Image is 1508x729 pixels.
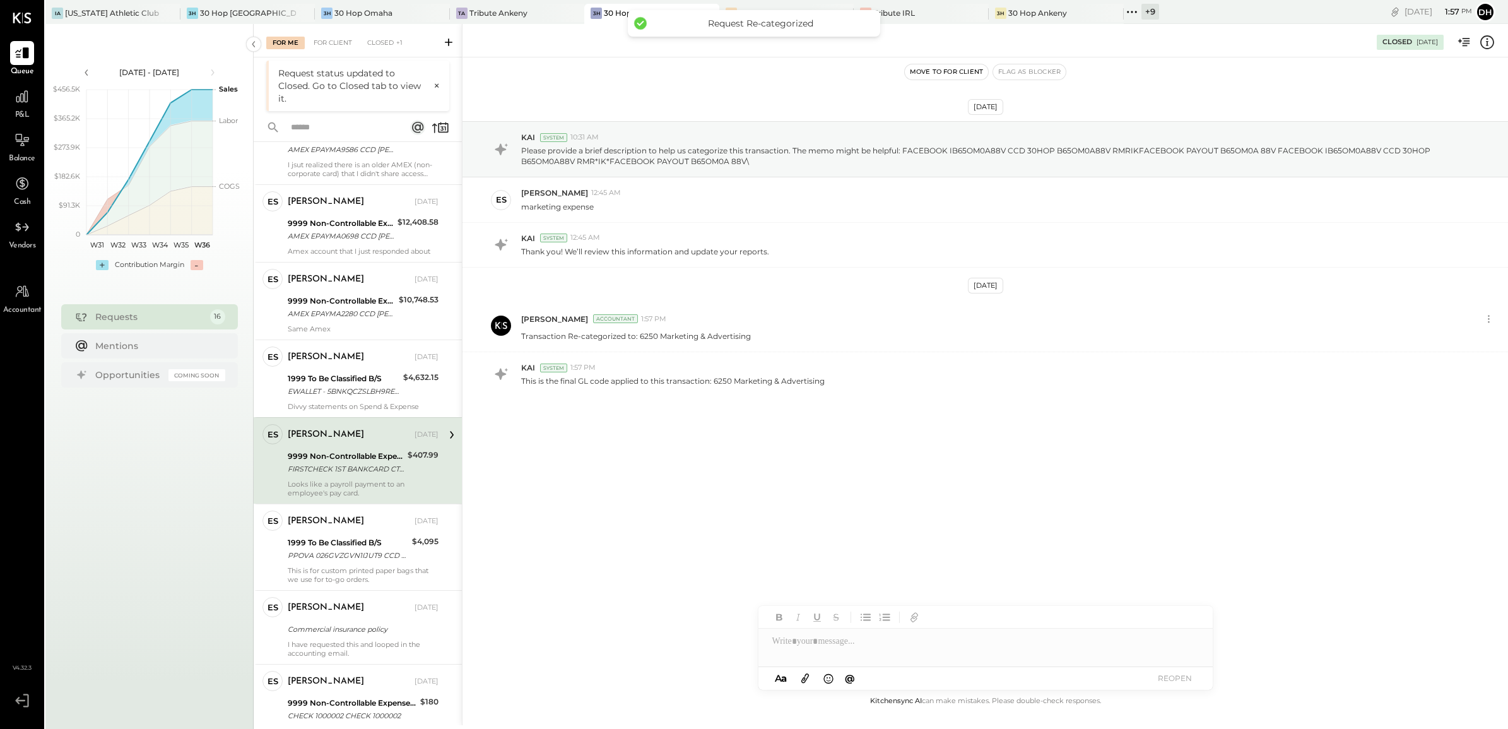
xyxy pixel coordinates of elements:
[1,280,44,316] a: Accountant
[288,429,364,441] div: [PERSON_NAME]
[1141,4,1159,20] div: + 9
[334,8,392,18] div: 30 Hop Omaha
[540,133,567,142] div: System
[288,324,439,333] div: Same Amex
[288,307,395,320] div: AMEX EPAYMA2280 CCD [PERSON_NAME] ACH PMT AMEX EPAYMA2280 CCD [PERSON_NAME] ACH PMT
[653,18,868,29] div: Request Re-categorized
[1,215,44,252] a: Vendors
[570,363,596,373] span: 1:57 PM
[268,351,278,363] div: ES
[876,609,893,625] button: Ordered List
[288,515,364,528] div: [PERSON_NAME]
[790,609,806,625] button: Italic
[408,449,439,461] div: $407.99
[219,182,240,191] text: COGS
[591,188,621,198] span: 12:45 AM
[1150,670,1200,687] button: REOPEN
[809,609,825,625] button: Underline
[131,240,146,249] text: W33
[570,233,600,243] span: 12:45 AM
[415,516,439,526] div: [DATE]
[771,672,791,685] button: Aa
[771,609,787,625] button: Bold
[3,305,42,316] span: Accountant
[90,240,103,249] text: W31
[288,385,399,398] div: EWALLET - 5BNKQCZSLBH9RE CCD 30HOP DIVVY CRED EWALLET - 5BNKQCZSLBH9RE CCD 30HOP DIVVY CRED
[521,362,535,373] span: KAI
[496,194,507,206] div: ES
[1,85,44,121] a: P&L
[115,260,184,270] div: Contribution Margin
[845,672,855,684] span: @
[95,340,219,352] div: Mentions
[288,602,364,614] div: [PERSON_NAME]
[1475,2,1495,22] button: Dh
[540,234,567,242] div: System
[1389,5,1401,18] div: copy link
[288,372,399,385] div: 1999 To Be Classified B/S
[174,240,189,249] text: W35
[110,240,126,249] text: W32
[95,311,204,323] div: Requests
[521,314,588,324] span: [PERSON_NAME]
[268,429,278,441] div: ES
[415,430,439,440] div: [DATE]
[194,240,209,249] text: W36
[219,85,238,93] text: Sales
[427,80,440,92] button: ×
[641,314,666,324] span: 1:57 PM
[288,709,416,722] div: CHECK 1000002 CHECK 1000002
[420,696,439,708] div: $180
[593,314,638,323] div: Accountant
[905,64,989,80] button: Move to for client
[288,230,394,242] div: AMEX EPAYMA0698 CCD [PERSON_NAME] ACH PMT AMEX EPAYMA0698 CCD [PERSON_NAME] ACH PMT
[415,197,439,207] div: [DATE]
[456,8,468,19] div: TA
[1,41,44,78] a: Queue
[995,8,1006,19] div: 3H
[739,8,811,18] div: B. T.'s Smokehouse
[54,172,80,181] text: $182.6K
[95,369,162,381] div: Opportunities
[54,114,80,122] text: $365.2K
[288,196,364,208] div: [PERSON_NAME]
[412,535,439,548] div: $4,095
[219,116,238,125] text: Labor
[96,260,109,270] div: +
[65,8,159,18] div: [US_STATE] Athletic Club
[307,37,358,49] div: For Client
[857,609,874,625] button: Unordered List
[288,351,364,364] div: [PERSON_NAME]
[288,273,364,286] div: [PERSON_NAME]
[521,145,1449,167] p: Please provide a brief description to help us categorize this transaction. The memo might be help...
[396,39,403,47] span: +1
[152,240,168,249] text: W34
[906,609,922,625] button: Add URL
[403,371,439,384] div: $4,632.15
[191,260,203,270] div: -
[288,566,439,584] div: This is for custom printed paper bags that we use for to-go orders.
[521,331,751,341] p: Transaction Re-categorized to: 6250 Marketing & Advertising
[268,602,278,613] div: ES
[521,233,535,244] span: KAI
[187,8,198,19] div: 3H
[1,172,44,208] a: Cash
[288,217,394,230] div: 9999 Non-Controllable Expenses:Other Income and Expenses:To Be Classified P&L
[288,480,439,497] div: Looks like a payroll payment to an employee's pay card.
[14,197,30,208] span: Cash
[993,64,1066,80] button: Flag as Blocker
[53,85,80,93] text: $456.5K
[521,376,825,386] p: This is the final GL code applied to this transaction: 6250 Marketing & Advertising
[604,8,646,18] div: 30 Hop IRL
[398,216,439,228] div: $12,408.58
[415,603,439,613] div: [DATE]
[1417,38,1438,47] div: [DATE]
[828,609,844,625] button: Strikethrough
[415,275,439,285] div: [DATE]
[288,697,416,709] div: 9999 Non-Controllable Expenses:Other Income and Expenses:To Be Classified P&L
[968,99,1003,115] div: [DATE]
[570,133,599,143] span: 10:31 AM
[11,66,34,78] span: Queue
[168,369,225,381] div: Coming Soon
[59,201,80,210] text: $91.3K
